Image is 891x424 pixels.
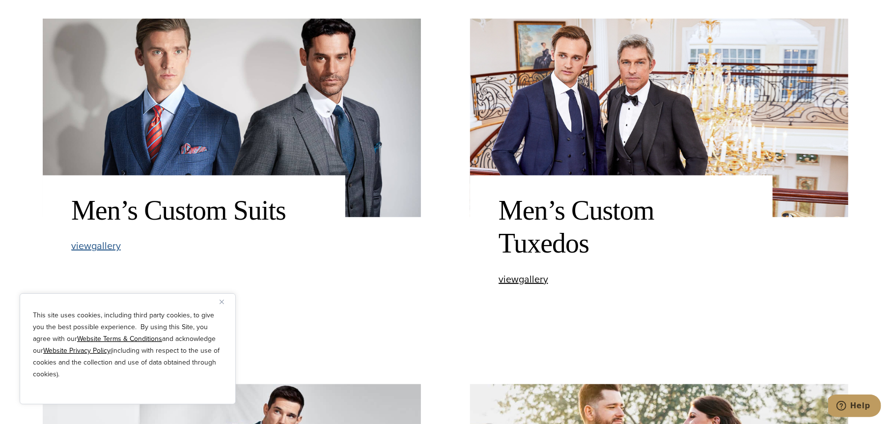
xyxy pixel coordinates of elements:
[499,272,548,286] span: view gallery
[220,296,231,308] button: Close
[71,238,121,253] span: view gallery
[499,274,548,284] a: viewgallery
[220,300,224,304] img: Close
[77,334,162,344] a: Website Terms & Conditions
[43,345,111,356] a: Website Privacy Policy
[470,19,848,217] img: 2 models wearing bespoke wedding tuxedos. One wearing black single breasted peak lapel and one we...
[71,194,317,227] h2: Men’s Custom Suits
[43,19,421,217] img: Two clients in wedding suits. One wearing a double breasted blue paid suit with orange tie. One w...
[33,310,223,380] p: This site uses cookies, including third party cookies, to give you the best possible experience. ...
[71,241,121,251] a: viewgallery
[828,395,881,419] iframe: Opens a widget where you can chat to one of our agents
[499,194,744,260] h2: Men’s Custom Tuxedos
